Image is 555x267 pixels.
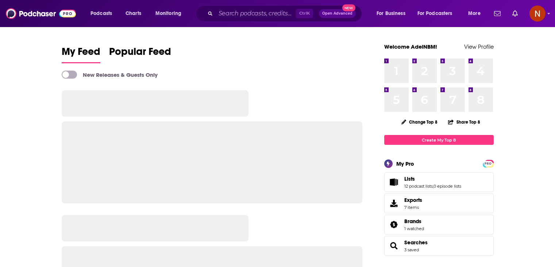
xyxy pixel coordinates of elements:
[90,8,112,19] span: Podcasts
[404,247,419,252] a: 3 saved
[417,8,452,19] span: For Podcasters
[484,161,493,166] a: PRO
[384,43,437,50] a: Welcome AdelNBM!
[396,160,414,167] div: My Pro
[484,161,493,166] span: PRO
[384,215,494,234] span: Brands
[529,5,546,22] img: User Profile
[296,9,313,18] span: Ctrl K
[463,8,490,19] button: open menu
[404,205,422,210] span: 7 items
[6,7,76,20] img: Podchaser - Follow, Share and Rate Podcasts
[464,43,494,50] a: View Profile
[384,172,494,192] span: Lists
[529,5,546,22] button: Show profile menu
[384,236,494,256] span: Searches
[126,8,141,19] span: Charts
[404,176,415,182] span: Lists
[404,197,422,203] span: Exports
[448,115,481,129] button: Share Top 8
[109,45,171,63] a: Popular Feed
[377,8,405,19] span: For Business
[319,9,356,18] button: Open AdvancedNew
[387,198,401,208] span: Exports
[322,12,352,15] span: Open Advanced
[85,8,122,19] button: open menu
[62,71,158,79] a: New Releases & Guests Only
[433,184,461,189] a: 0 episode lists
[387,241,401,251] a: Searches
[509,7,521,20] a: Show notifications dropdown
[529,5,546,22] span: Logged in as AdelNBM
[155,8,181,19] span: Monitoring
[387,219,401,230] a: Brands
[371,8,415,19] button: open menu
[384,135,494,145] a: Create My Top 8
[109,45,171,62] span: Popular Feed
[62,45,100,63] a: My Feed
[387,177,401,187] a: Lists
[491,7,504,20] a: Show notifications dropdown
[404,226,424,231] a: 1 watched
[397,117,442,127] button: Change Top 8
[404,184,433,189] a: 12 podcast lists
[121,8,146,19] a: Charts
[404,239,428,246] a: Searches
[404,218,421,225] span: Brands
[203,5,369,22] div: Search podcasts, credits, & more...
[468,8,481,19] span: More
[404,218,424,225] a: Brands
[404,176,461,182] a: Lists
[62,45,100,62] span: My Feed
[384,193,494,213] a: Exports
[342,4,355,11] span: New
[433,184,433,189] span: ,
[413,8,463,19] button: open menu
[216,8,296,19] input: Search podcasts, credits, & more...
[150,8,191,19] button: open menu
